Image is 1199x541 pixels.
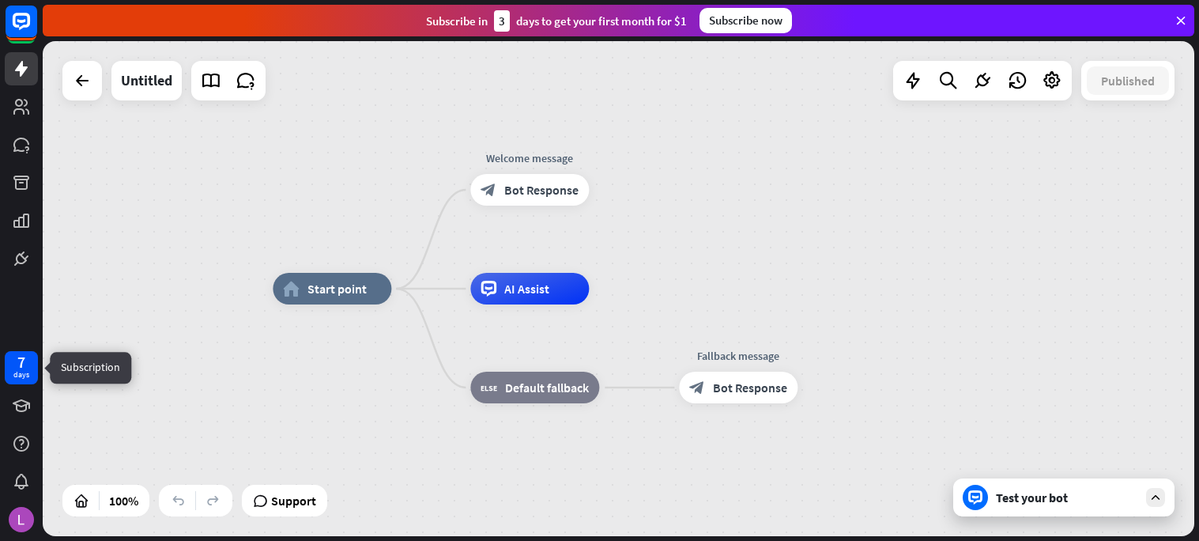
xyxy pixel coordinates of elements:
span: Support [271,488,316,513]
div: 3 [494,10,510,32]
span: Start point [307,281,367,297]
span: Bot Response [504,182,579,198]
div: days [13,369,29,380]
div: Fallback message [667,348,809,364]
div: Subscribe in days to get your first month for $1 [426,10,687,32]
div: Welcome message [458,150,601,166]
a: 7 days [5,351,38,384]
div: Untitled [121,61,172,100]
div: Test your bot [996,490,1138,505]
button: Open LiveChat chat widget [13,6,60,54]
i: block_fallback [481,380,497,395]
div: Subscribe now [699,8,792,33]
i: block_bot_response [481,182,496,198]
div: 100% [104,488,143,513]
span: Default fallback [505,380,589,395]
span: AI Assist [504,281,549,297]
i: home_2 [283,281,300,297]
i: block_bot_response [689,380,705,395]
span: Bot Response [713,380,787,395]
button: Published [1087,66,1169,95]
div: 7 [17,355,25,369]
